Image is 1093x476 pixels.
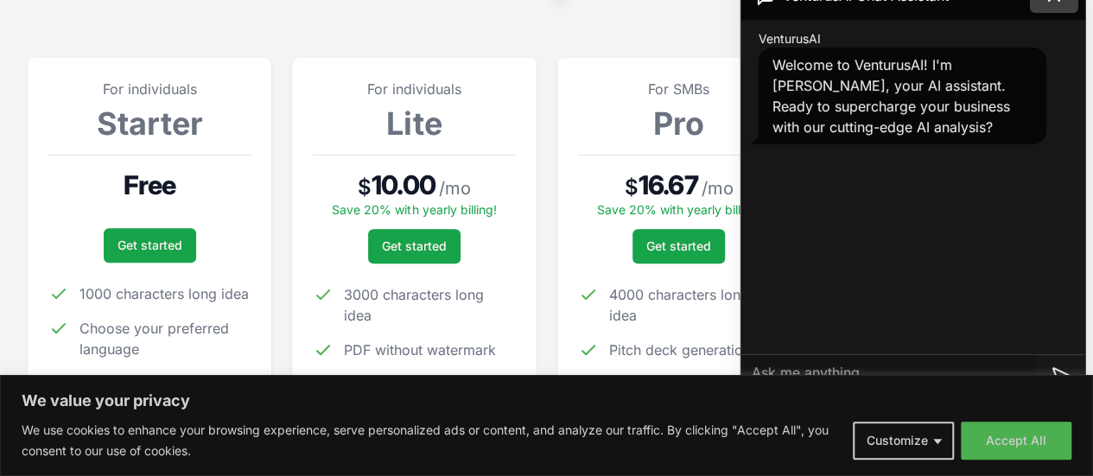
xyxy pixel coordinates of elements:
span: 16.67 [639,169,698,200]
a: Get started [368,229,461,263]
button: Accept All [961,422,1071,460]
a: Get started [632,229,725,263]
span: VenturusAI [759,30,821,48]
p: For SMBs [578,79,780,99]
span: Early access to major new features [609,374,780,416]
span: 1000 characters long idea [79,283,249,304]
p: We use cookies to enhance your browsing experience, serve personalized ads or content, and analyz... [22,420,840,461]
span: 10.00 [372,169,435,200]
span: Welcome to VenturusAI! I'm [PERSON_NAME], your AI assistant. Ready to supercharge your business w... [772,56,1010,136]
p: For individuals [48,79,251,99]
span: / mo [702,176,734,200]
span: 4000 characters long idea [609,284,780,326]
span: $ [625,174,639,201]
span: 3000 characters long idea [344,284,515,326]
button: Customize [853,422,954,460]
span: PDF without watermark [344,340,496,360]
span: Choose your preferred language [79,318,251,359]
h3: Pro [578,106,780,141]
span: Own commercial report rights [79,373,251,415]
h3: Lite [313,106,515,141]
span: Save 20% with yearly billing! [597,202,761,217]
span: Save 20% with yearly billing! [332,202,496,217]
a: Get started [104,228,196,263]
p: For individuals [313,79,515,99]
span: Chat with our AI, [PERSON_NAME] [344,374,515,416]
h3: Starter [48,106,251,141]
span: $ [358,174,372,201]
p: We value your privacy [22,390,1071,411]
span: Pitch deck generation [609,340,751,360]
span: / mo [439,176,471,200]
span: Free [124,169,176,200]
